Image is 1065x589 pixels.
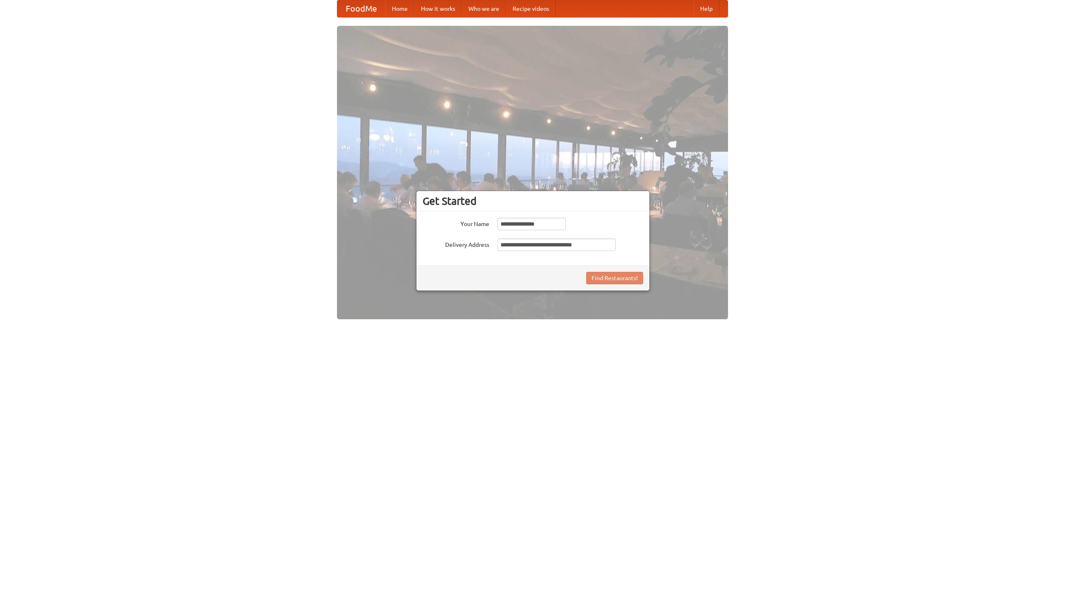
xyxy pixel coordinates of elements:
a: Home [385,0,414,17]
a: Recipe videos [506,0,556,17]
button: Find Restaurants! [586,272,643,284]
label: Your Name [423,218,489,228]
a: Who we are [462,0,506,17]
a: Help [693,0,719,17]
a: How it works [414,0,462,17]
a: FoodMe [337,0,385,17]
h3: Get Started [423,195,643,207]
label: Delivery Address [423,239,489,249]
